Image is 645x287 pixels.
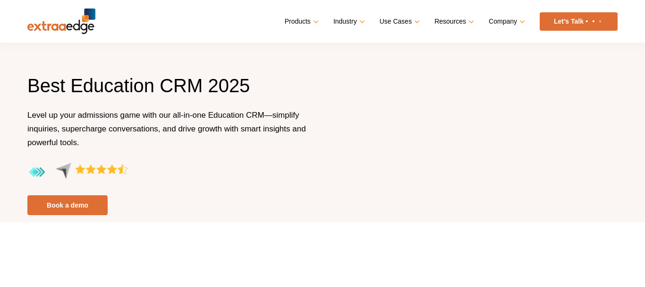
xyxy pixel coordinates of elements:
[27,195,108,215] a: Book a demo
[540,12,618,31] a: Let’s Talk
[333,15,363,28] a: Industry
[27,73,315,108] h1: Best Education CRM 2025
[285,15,317,28] a: Products
[434,15,472,28] a: Resources
[27,163,128,182] img: aggregate-rating-by-users
[27,111,306,147] span: Level up your admissions game with our all-in-one Education CRM—simplify inquiries, supercharge c...
[489,15,523,28] a: Company
[380,15,418,28] a: Use Cases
